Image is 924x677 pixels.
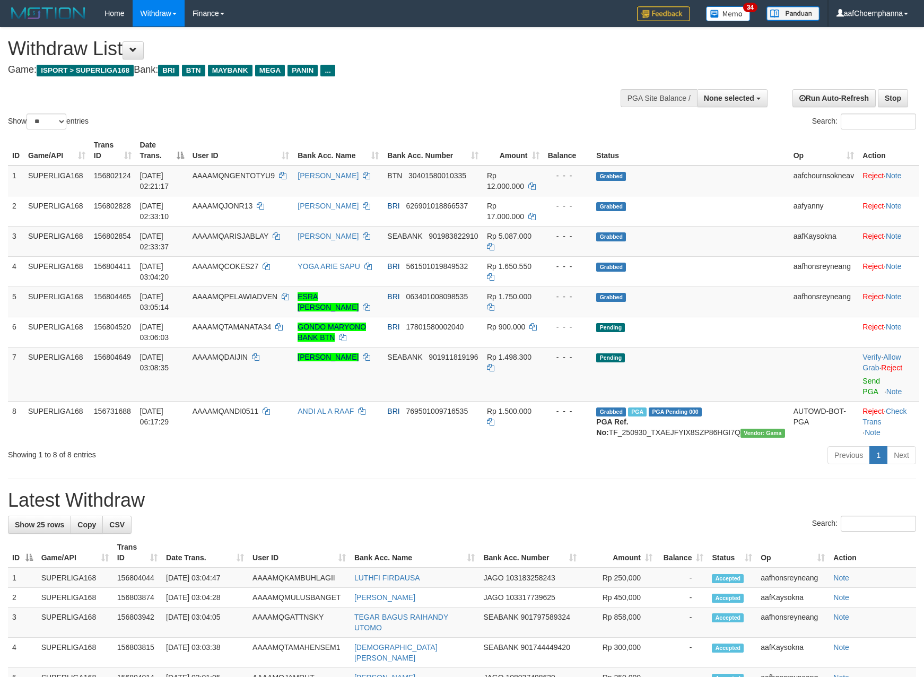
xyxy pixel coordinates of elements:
div: - - - [548,322,588,332]
a: GONDO MARYONO BANK BTN [298,323,366,342]
span: 34 [743,3,757,12]
a: [PERSON_NAME] [298,353,359,361]
span: Grabbed [596,232,626,241]
td: Rp 250,000 [581,568,657,588]
span: Show 25 rows [15,520,64,529]
span: Grabbed [596,293,626,302]
span: Copy 17801580002040 to clipboard [406,323,464,331]
span: 156804520 [94,323,131,331]
span: SEABANK [483,643,518,652]
h4: Game: Bank: [8,65,605,75]
span: [DATE] 03:05:14 [140,292,169,311]
a: ANDI AL A RAAF [298,407,354,415]
span: AAAAMQDAIJIN [193,353,248,361]
a: Note [833,593,849,602]
span: AAAAMQANDI0511 [193,407,259,415]
th: Amount: activate to sort column ascending [581,537,657,568]
a: Note [865,428,881,437]
img: Button%20Memo.svg [706,6,751,21]
th: Game/API: activate to sort column ascending [24,135,90,166]
label: Search: [812,114,916,129]
span: 156731688 [94,407,131,415]
span: BTN [182,65,205,76]
a: Reject [862,171,884,180]
a: Next [887,446,916,464]
td: · [858,317,919,347]
a: Note [886,232,902,240]
span: BRI [387,202,399,210]
a: Show 25 rows [8,516,71,534]
td: 1 [8,568,37,588]
a: [PERSON_NAME] [298,171,359,180]
span: Rp 1.750.000 [487,292,531,301]
img: panduan.png [766,6,820,21]
span: BRI [387,292,399,301]
td: 156804044 [113,568,162,588]
th: Bank Acc. Number: activate to sort column ascending [479,537,581,568]
span: Accepted [712,574,744,583]
span: None selected [704,94,754,102]
span: CSV [109,520,125,529]
td: SUPERLIGA168 [24,196,90,226]
td: [DATE] 03:04:47 [162,568,248,588]
span: AAAAMQARISJABLAY [193,232,268,240]
span: Grabbed [596,202,626,211]
td: AAAAMQGATTNSKY [248,607,350,638]
td: SUPERLIGA168 [24,317,90,347]
span: [DATE] 03:04:20 [140,262,169,281]
a: Note [833,574,849,582]
th: Status [592,135,789,166]
td: [DATE] 03:03:38 [162,638,248,668]
span: Rp 900.000 [487,323,525,331]
input: Search: [841,114,916,129]
th: Op: activate to sort column ascending [756,537,829,568]
td: · · [858,347,919,401]
th: Bank Acc. Name: activate to sort column ascending [293,135,383,166]
td: · [858,287,919,317]
span: [DATE] 02:33:10 [140,202,169,221]
span: AAAAMQCOKES27 [193,262,259,271]
span: Copy 063401008098535 to clipboard [406,292,468,301]
td: 4 [8,638,37,668]
span: Accepted [712,613,744,622]
td: SUPERLIGA168 [37,568,113,588]
button: None selected [697,89,768,107]
label: Show entries [8,114,89,129]
td: · · [858,401,919,442]
td: SUPERLIGA168 [24,287,90,317]
div: - - - [548,352,588,362]
span: 156802828 [94,202,131,210]
td: 3 [8,607,37,638]
span: Pending [596,353,625,362]
span: Pending [596,323,625,332]
span: BRI [158,65,179,76]
th: Op: activate to sort column ascending [789,135,859,166]
div: PGA Site Balance / [621,89,697,107]
td: [DATE] 03:04:28 [162,588,248,607]
a: 1 [869,446,887,464]
span: Rp 5.087.000 [487,232,531,240]
span: SEABANK [387,232,422,240]
th: Balance [544,135,592,166]
td: aafyanny [789,196,859,226]
span: 156804649 [94,353,131,361]
th: Action [858,135,919,166]
th: Bank Acc. Name: activate to sort column ascending [350,537,480,568]
span: Copy 626901018866537 to clipboard [406,202,468,210]
a: Previous [827,446,870,464]
span: 156804465 [94,292,131,301]
span: · [862,353,901,372]
a: Stop [878,89,908,107]
span: AAAAMQNGENTOTYU9 [193,171,275,180]
a: Reject [862,202,884,210]
span: Copy 901797589324 to clipboard [520,613,570,621]
span: Rp 1.498.300 [487,353,531,361]
span: Copy 103183258243 to clipboard [505,574,555,582]
span: Marked by aafromsomean [628,407,647,416]
div: - - - [548,201,588,211]
a: Reject [862,407,884,415]
td: 156803942 [113,607,162,638]
span: [DATE] 03:08:35 [140,353,169,372]
span: [DATE] 06:17:29 [140,407,169,426]
a: Allow Grab [862,353,901,372]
